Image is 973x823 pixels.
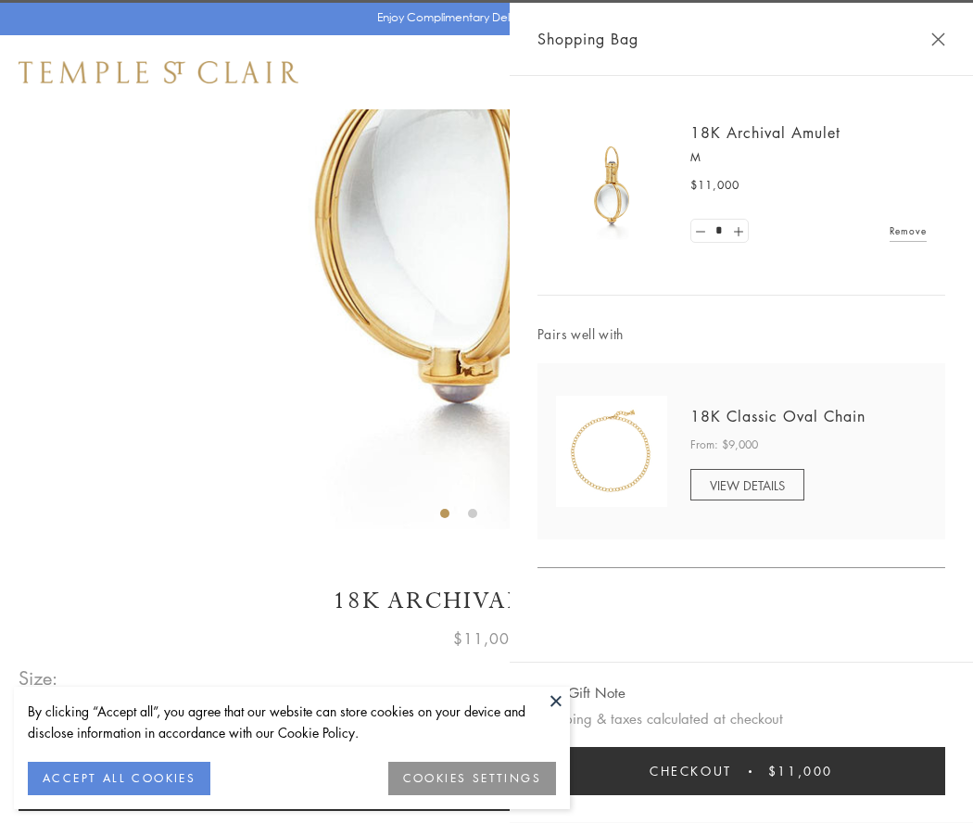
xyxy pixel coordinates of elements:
[28,701,556,743] div: By clicking “Accept all”, you agree that our website can store cookies on your device and disclos...
[890,221,927,241] a: Remove
[556,130,667,241] img: 18K Archival Amulet
[377,8,588,27] p: Enjoy Complimentary Delivery & Returns
[537,747,945,795] button: Checkout $11,000
[19,663,59,693] span: Size:
[650,761,732,781] span: Checkout
[556,396,667,507] img: N88865-OV18
[537,323,945,345] span: Pairs well with
[690,469,804,500] a: VIEW DETAILS
[537,27,638,51] span: Shopping Bag
[768,761,833,781] span: $11,000
[19,585,954,617] h1: 18K Archival Amulet
[690,406,866,426] a: 18K Classic Oval Chain
[931,32,945,46] button: Close Shopping Bag
[19,61,298,83] img: Temple St. Clair
[388,762,556,795] button: COOKIES SETTINGS
[690,176,739,195] span: $11,000
[690,122,840,143] a: 18K Archival Amulet
[690,148,927,167] p: M
[28,762,210,795] button: ACCEPT ALL COOKIES
[710,476,785,494] span: VIEW DETAILS
[453,627,520,651] span: $11,000
[537,681,625,704] button: Add Gift Note
[690,436,758,454] span: From: $9,000
[537,707,945,730] p: Shipping & taxes calculated at checkout
[728,220,747,243] a: Set quantity to 2
[691,220,710,243] a: Set quantity to 0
